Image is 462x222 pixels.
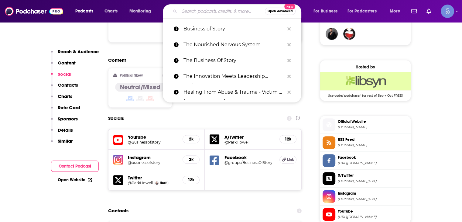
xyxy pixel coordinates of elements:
[287,157,294,162] span: Link
[268,10,293,13] span: Open Advanced
[320,64,411,70] div: Hosted by
[128,175,178,181] h5: Twitter
[320,90,411,98] span: Use code: 'podchaser' for rest of Sep + Oct FREE!
[180,6,265,16] input: Search podcasts, credits, & more...
[188,157,194,162] h5: 2k
[347,7,377,16] span: For Podcasters
[338,209,408,214] span: YouTube
[113,26,297,37] button: Show More
[5,5,63,17] img: Podchaser - Follow, Share and Rate Podcasts
[129,7,151,16] span: Monitoring
[51,127,73,138] button: Details
[224,140,275,144] a: @ParkHowell
[323,118,408,131] a: Official Website[DOMAIN_NAME]
[313,7,337,16] span: For Business
[188,177,194,182] h5: 12k
[58,127,73,133] p: Details
[51,116,78,127] button: Sponsors
[58,105,80,110] p: Rate Card
[71,6,101,16] button: open menu
[338,161,408,165] span: https://www.facebook.com/groups/BusinessOfStory
[120,73,143,78] h2: Political Skew
[323,190,408,203] a: Instagram[DOMAIN_NAME][URL]
[163,21,301,37] a: Business of Story
[58,138,73,144] p: Similar
[441,5,454,18] img: User Profile
[409,6,419,16] a: Show notifications dropdown
[58,71,71,77] p: Social
[338,137,408,142] span: RSS Feed
[338,215,408,219] span: https://www.youtube.com/@Businessofstory
[323,136,408,149] a: RSS Feed[DOMAIN_NAME]
[163,37,301,53] a: The Nourished Nervous System
[338,173,408,178] span: X/Twitter
[58,93,72,99] p: Charts
[169,4,307,18] div: Search podcasts, credits, & more...
[183,37,284,53] p: The Nourished Nervous System
[224,160,275,165] a: @groups/BusinessOfStory
[51,49,99,60] button: Reach & Audience
[424,6,433,16] a: Show notifications dropdown
[75,7,93,16] span: Podcasts
[344,6,385,16] button: open menu
[163,84,301,100] a: Healing From Abuse & Trauma - Victim 2 [PERSON_NAME]
[160,181,166,185] span: Host
[128,140,178,144] a: @Businessofstory
[224,154,275,160] h5: Facebook
[323,154,408,167] a: Facebook[URL][DOMAIN_NAME]
[125,6,159,16] button: open menu
[385,6,408,16] button: open menu
[338,125,408,130] span: businessofstory.com
[320,72,411,97] a: Libsyn Deal: Use code: 'podchaser' for rest of Sep + Oct FREE!
[338,191,408,196] span: Instagram
[155,181,159,185] a: Park Howell
[58,82,78,88] p: Contacts
[51,71,71,82] button: Social
[58,116,78,122] p: Sponsors
[338,143,408,147] span: businessofstory.libsyn.com
[224,134,275,140] h5: X/Twitter
[326,28,338,40] img: JohirMia
[441,5,454,18] span: Logged in as Spiral5-G1
[51,93,72,105] button: Charts
[128,160,178,165] a: @businessofstory
[343,28,355,40] img: carltonjohnson060
[163,68,301,84] a: The Innovation Meets Leadership Podcast
[338,155,408,160] span: Facebook
[163,53,301,68] a: The Business Of Story
[58,60,76,66] p: Content
[51,161,99,172] button: Contact Podcast
[101,6,121,16] a: Charts
[323,208,408,221] a: YouTube[URL][DOMAIN_NAME]
[113,155,123,165] img: iconImage
[390,7,400,16] span: More
[183,68,284,84] p: The Innovation Meets Leadership Podcast
[323,172,408,185] a: X/Twitter[DOMAIN_NAME][URL]
[309,6,345,16] button: open menu
[108,57,297,63] h2: Content
[285,137,291,142] h5: 12k
[284,4,295,9] span: New
[128,154,178,160] h5: Instagram
[338,197,408,201] span: instagram.com/businessofstory
[183,53,284,68] p: The Business Of Story
[188,137,194,142] h5: 2k
[58,49,99,54] p: Reach & Audience
[441,5,454,18] button: Show profile menu
[279,156,296,164] a: Link
[128,134,178,140] h5: Youtube
[58,177,92,182] a: Open Website
[108,205,128,217] h2: Contacts
[183,84,284,100] p: Healing From Abuse & Trauma - Victim 2 Victor
[108,113,124,124] h2: Socials
[51,60,76,71] button: Content
[128,181,153,185] a: @ParkHowell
